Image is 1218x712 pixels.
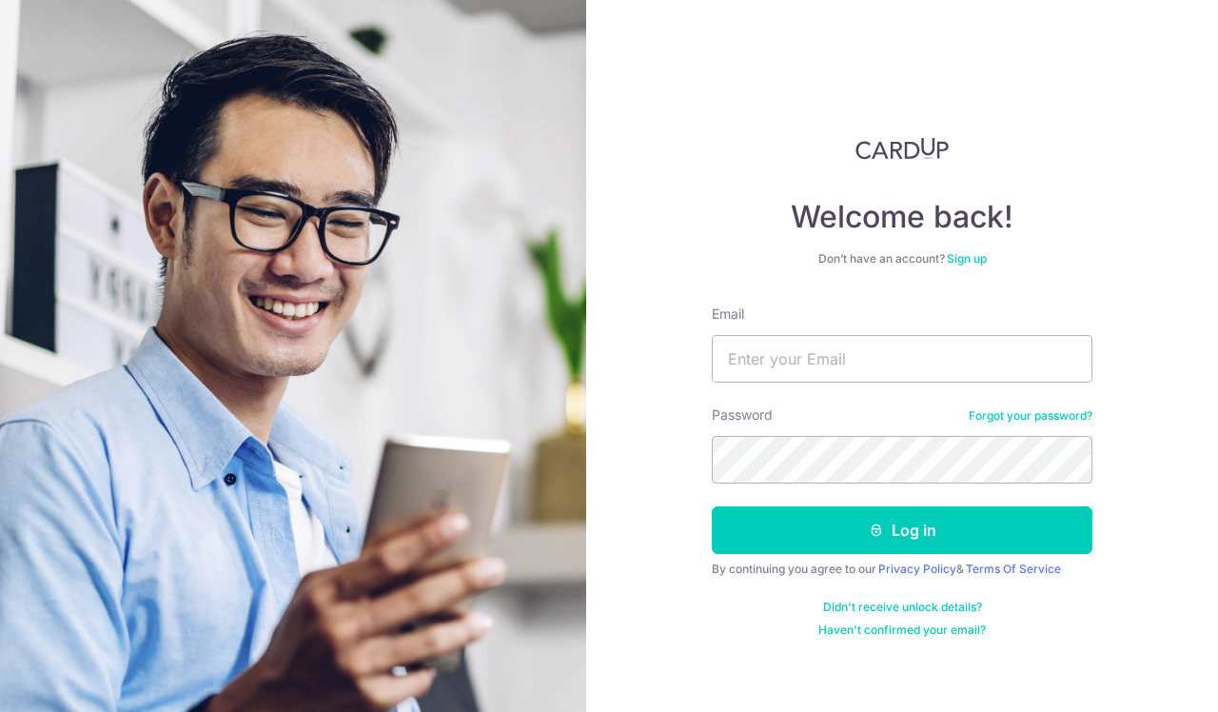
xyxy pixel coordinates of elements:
[712,405,773,425] label: Password
[712,198,1092,236] h4: Welcome back!
[966,562,1061,576] a: Terms Of Service
[818,623,986,638] a: Haven't confirmed your email?
[855,137,949,160] img: CardUp Logo
[712,562,1092,577] div: By continuing you agree to our &
[947,251,987,266] a: Sign up
[712,251,1092,267] div: Don’t have an account?
[712,305,744,324] label: Email
[969,408,1092,424] a: Forgot your password?
[823,600,982,615] a: Didn't receive unlock details?
[878,562,956,576] a: Privacy Policy
[712,506,1092,554] button: Log in
[712,335,1092,383] input: Enter your Email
